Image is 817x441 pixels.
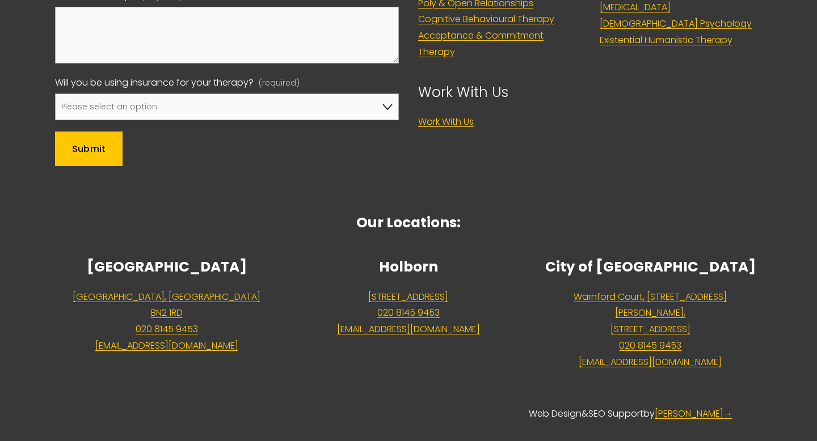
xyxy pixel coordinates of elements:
a: Acceptance & Commitment Therapy [418,28,580,61]
strong: Holborn [379,257,438,277]
strong: Our Locations: [356,213,461,232]
span: Will you be using insurance for your therapy? [55,75,254,91]
strong: [GEOGRAPHIC_DATA] [87,257,247,277]
a: Existential Humanistic Therapy [600,32,732,49]
a: 020 8145 9453 [136,321,198,338]
span: (required) [259,76,300,91]
a: [EMAIL_ADDRESS][DOMAIN_NAME] [579,354,722,371]
a: Web Design [529,406,582,422]
a: Warnford Court, [STREET_ADDRESS][PERSON_NAME],[STREET_ADDRESS] [539,289,761,338]
a: 020 8145 9453 [619,338,681,354]
a: 020 8145 9453 [377,305,440,321]
a: Cognitive Behavioural Therapy [418,11,554,28]
a: [DEMOGRAPHIC_DATA] Psychology [600,16,752,32]
button: SubmitSubmit [55,132,123,166]
p: Work With Us [418,80,762,105]
strong: City of [GEOGRAPHIC_DATA] [545,257,756,277]
span: Submit [72,142,106,155]
select: Will you be using insurance for your therapy? [55,94,399,121]
a: SEO Support [588,406,643,422]
a: [STREET_ADDRESS] [368,289,448,306]
strong: → [723,407,732,420]
a: [GEOGRAPHIC_DATA], [GEOGRAPHIC_DATA]BN2 1RD [73,289,260,322]
p: & by [55,390,761,423]
a: [EMAIL_ADDRESS][DOMAIN_NAME] [95,338,238,354]
a: [EMAIL_ADDRESS][DOMAIN_NAME] [337,321,480,338]
a: [PERSON_NAME]→ [655,406,732,422]
a: Work With Us [418,114,474,130]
